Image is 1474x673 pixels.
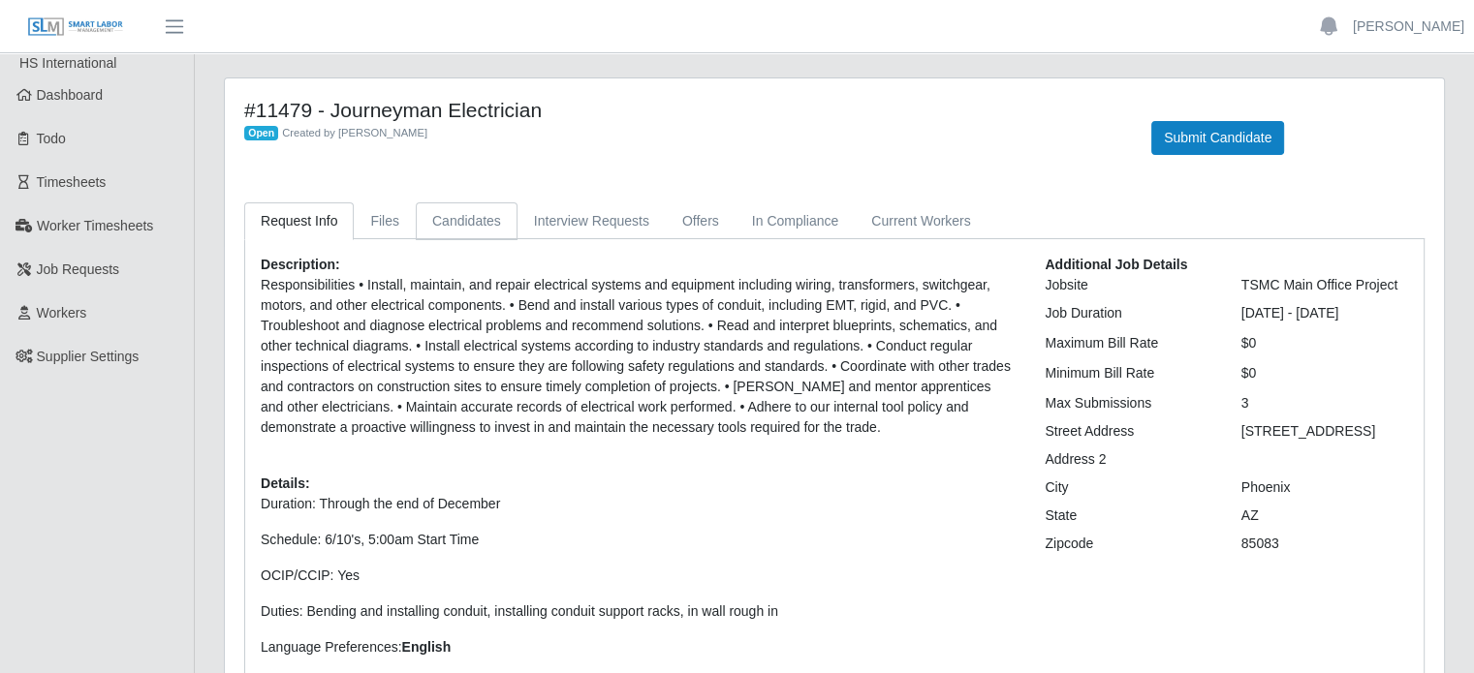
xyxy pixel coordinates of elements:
a: In Compliance [736,202,856,240]
p: Duration: Through the end of December [261,494,1016,514]
a: Interview Requests [517,202,666,240]
div: 85083 [1227,534,1423,554]
p: Schedule: 6/10's, 5:00am Start Time [261,530,1016,550]
p: OCIP/CCIP: Yes [261,566,1016,586]
div: [STREET_ADDRESS] [1227,421,1423,442]
div: $0 [1227,363,1423,383]
div: City [1030,477,1226,498]
span: Supplier Settings [37,349,140,364]
span: Job Requests [37,261,120,277]
strong: English [402,639,452,655]
div: Address 2 [1030,449,1226,470]
span: Open [244,126,278,141]
img: SLM Logo [27,16,124,38]
a: [PERSON_NAME] [1353,16,1464,37]
div: Street Address [1030,421,1226,442]
div: [DATE] - [DATE] [1227,303,1423,323]
span: Created by [PERSON_NAME] [282,127,427,138]
div: Jobsite [1030,275,1226,295]
span: ending and installing conduit, installing conduit support racks, in wall rough in [316,603,778,619]
a: Request Info [244,202,354,240]
a: Current Workers [855,202,987,240]
div: Maximum Bill Rate [1030,333,1226,353]
b: Details: [261,475,310,491]
p: Language Preferences: [261,637,1016,658]
div: Phoenix [1227,477,1423,498]
p: Responsibilities • Install, maintain, and repair electrical systems and equipment including wirin... [261,275,1016,438]
b: Description: [261,257,340,272]
span: Workers [37,305,87,321]
div: Max Submissions [1030,393,1226,413]
div: $0 [1227,333,1423,353]
a: Candidates [416,202,517,240]
p: Duties: B [261,601,1016,622]
button: Submit Candidate [1151,121,1284,155]
b: Additional Job Details [1045,257,1187,272]
h4: #11479 - Journeyman Electrician [244,98,1122,122]
div: Zipcode [1030,534,1226,554]
div: Job Duration [1030,303,1226,323]
div: 3 [1227,393,1423,413]
a: Offers [666,202,736,240]
span: Todo [37,131,66,146]
div: Minimum Bill Rate [1030,363,1226,383]
span: Worker Timesheets [37,218,153,233]
span: Dashboard [37,87,104,103]
div: TSMC Main Office Project [1227,275,1423,295]
div: AZ [1227,505,1423,526]
div: State [1030,505,1226,526]
span: Timesheets [37,174,107,190]
a: Files [354,202,416,240]
span: HS International [19,55,116,71]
